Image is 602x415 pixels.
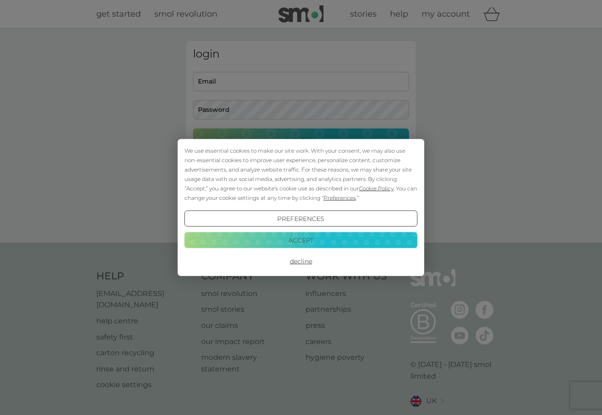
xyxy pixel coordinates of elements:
div: Cookie Consent Prompt [178,139,424,276]
div: We use essential cookies to make our site work. With your consent, we may also use non-essential ... [184,146,418,203]
span: Preferences [323,194,356,201]
button: Preferences [184,211,418,227]
button: Accept [184,232,418,248]
button: Decline [184,253,418,269]
span: Cookie Policy [359,185,394,192]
